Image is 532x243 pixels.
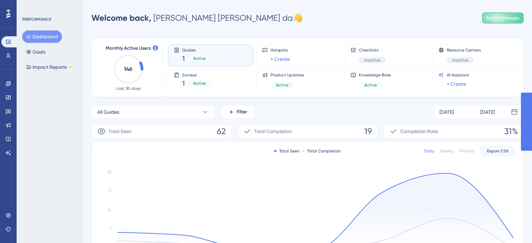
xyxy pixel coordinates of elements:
[193,81,206,86] span: Active
[364,126,372,137] span: 19
[359,72,391,78] span: Knowledge Base
[108,207,112,212] tspan: 14
[459,148,475,154] div: Monthly
[482,12,524,24] button: Publish Changes
[22,30,62,43] button: Dashboard
[504,126,518,137] span: 31%
[447,80,466,88] a: + Create
[107,169,112,174] tspan: 28
[276,82,289,88] span: Active
[486,15,520,21] span: Publish Changes
[487,148,509,154] span: Export CSV
[109,227,112,232] tspan: 7
[22,46,50,58] button: Goals
[480,108,495,116] div: [DATE]
[22,61,79,73] button: Impact ReportsBETA
[364,57,380,63] span: Inactive
[193,56,206,61] span: Active
[220,105,255,119] button: Filter
[424,148,434,154] div: Daily
[182,78,185,88] span: 1
[182,72,211,77] span: Surveys
[68,65,74,69] div: BETA
[91,13,151,23] span: Welcome back,
[91,12,303,24] div: [PERSON_NAME] [PERSON_NAME] da 👋
[97,108,119,116] span: All Guides
[440,148,454,154] div: Weekly
[364,82,377,88] span: Active
[503,216,524,236] iframe: UserGuiding AI Assistant Launcher
[452,57,468,63] span: Inactive
[116,86,141,91] span: Last 30 days
[271,72,304,78] span: Product Updates
[22,17,51,22] div: PERFORMANCE
[359,47,386,53] span: Checklists
[108,188,112,193] tspan: 21
[237,108,247,116] span: Filter
[271,55,290,63] a: + Create
[182,54,185,63] span: 1
[124,66,132,72] text: 146
[182,47,211,52] span: Guides
[447,47,481,53] span: Resource Centers
[254,127,292,135] span: Total Completion
[302,148,341,154] div: Total Completion
[274,148,300,154] div: Total Seen
[217,126,226,137] span: 62
[440,108,454,116] div: [DATE]
[91,105,215,119] button: All Guides
[271,47,290,53] span: Hotspots
[106,44,151,53] span: Monthly Active Users
[447,72,469,78] span: AI Assistant
[400,127,438,135] span: Completion Rate
[480,146,515,157] button: Export CSV
[108,127,132,135] span: Total Seen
